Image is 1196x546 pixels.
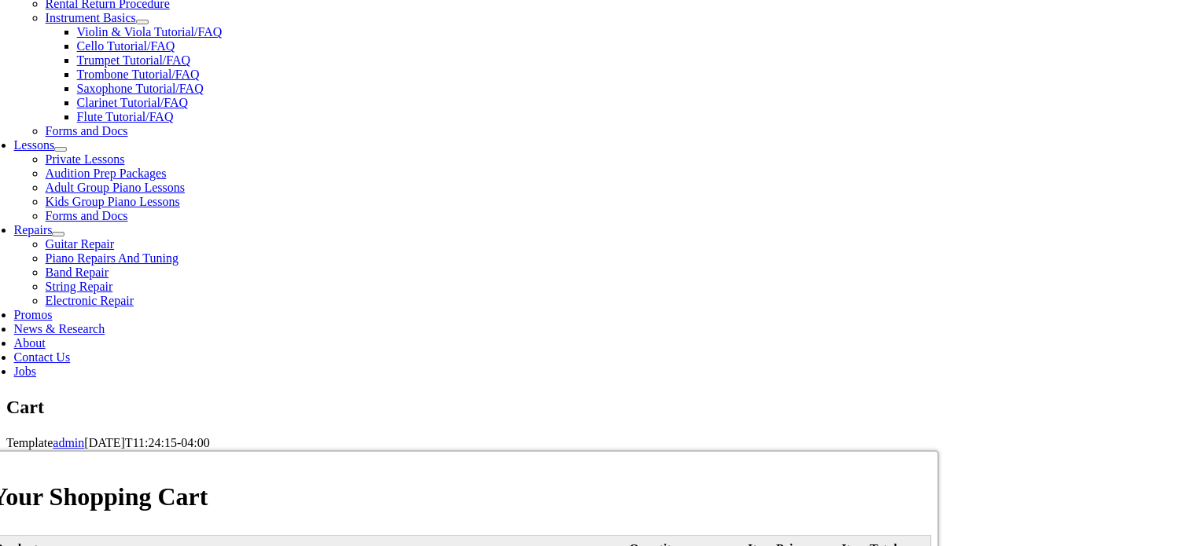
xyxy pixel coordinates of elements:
button: Open submenu of Repairs [52,232,64,236]
a: About [14,336,46,350]
a: Repairs [14,223,53,236]
a: News & Research [14,322,105,335]
button: Open submenu of Instrument Basics [136,20,149,24]
a: Audition Prep Packages [46,167,167,180]
a: Trumpet Tutorial/FAQ [77,53,190,67]
a: Forms and Docs [46,209,128,222]
span: Template [6,436,53,449]
a: Forms and Docs [46,124,128,137]
button: Open submenu of Lessons [54,147,67,152]
a: Cello Tutorial/FAQ [77,39,175,53]
a: Piano Repairs And Tuning [46,251,178,265]
a: Instrument Basics [46,11,136,24]
a: Kids Group Piano Lessons [46,195,180,208]
a: Band Repair [46,266,109,279]
a: Violin & Viola Tutorial/FAQ [77,25,223,38]
span: [DATE]T11:24:15-04:00 [84,436,209,449]
a: Electronic Repair [46,294,134,307]
a: Flute Tutorial/FAQ [77,110,174,123]
a: Lessons [14,138,55,152]
a: Trombone Tutorial/FAQ [77,68,200,81]
a: String Repair [46,280,113,293]
a: Guitar Repair [46,237,115,251]
a: admin [53,436,84,449]
a: Clarinet Tutorial/FAQ [77,96,189,109]
a: Private Lessons [46,152,125,166]
a: Adult Group Piano Lessons [46,181,185,194]
a: Jobs [14,365,36,378]
a: Saxophone Tutorial/FAQ [77,82,204,95]
a: Contact Us [14,350,71,364]
a: Promos [14,308,53,321]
